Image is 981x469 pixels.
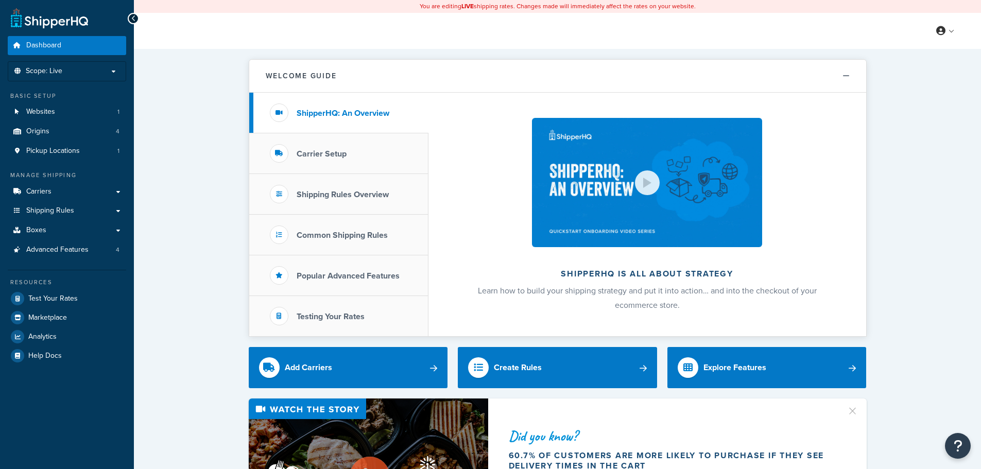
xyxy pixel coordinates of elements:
[8,327,126,346] a: Analytics
[509,429,834,443] div: Did you know?
[26,147,80,155] span: Pickup Locations
[116,127,119,136] span: 4
[8,102,126,121] a: Websites1
[8,308,126,327] a: Marketplace
[297,109,389,118] h3: ShipperHQ: An Overview
[8,240,126,259] a: Advanced Features4
[297,271,400,281] h3: Popular Advanced Features
[26,67,62,76] span: Scope: Live
[26,187,51,196] span: Carriers
[28,314,67,322] span: Marketplace
[117,147,119,155] span: 1
[26,108,55,116] span: Websites
[117,108,119,116] span: 1
[249,60,866,93] button: Welcome Guide
[297,231,388,240] h3: Common Shipping Rules
[297,149,347,159] h3: Carrier Setup
[456,269,839,279] h2: ShipperHQ is all about strategy
[28,333,57,341] span: Analytics
[494,360,542,375] div: Create Rules
[8,289,126,308] a: Test Your Rates
[8,201,126,220] a: Shipping Rules
[8,142,126,161] a: Pickup Locations1
[461,2,474,11] b: LIVE
[249,347,448,388] a: Add Carriers
[28,352,62,360] span: Help Docs
[8,142,126,161] li: Pickup Locations
[8,171,126,180] div: Manage Shipping
[945,433,971,459] button: Open Resource Center
[26,127,49,136] span: Origins
[266,72,337,80] h2: Welcome Guide
[26,206,74,215] span: Shipping Rules
[703,360,766,375] div: Explore Features
[8,346,126,365] a: Help Docs
[8,36,126,55] a: Dashboard
[297,312,365,321] h3: Testing Your Rates
[8,278,126,287] div: Resources
[667,347,867,388] a: Explore Features
[297,190,389,199] h3: Shipping Rules Overview
[8,102,126,121] li: Websites
[26,226,46,235] span: Boxes
[8,182,126,201] a: Carriers
[8,240,126,259] li: Advanced Features
[285,360,332,375] div: Add Carriers
[8,122,126,141] li: Origins
[8,92,126,100] div: Basic Setup
[116,246,119,254] span: 4
[532,118,762,247] img: ShipperHQ is all about strategy
[8,122,126,141] a: Origins4
[478,285,817,311] span: Learn how to build your shipping strategy and put it into action… and into the checkout of your e...
[28,294,78,303] span: Test Your Rates
[8,221,126,240] a: Boxes
[458,347,657,388] a: Create Rules
[26,41,61,50] span: Dashboard
[26,246,89,254] span: Advanced Features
